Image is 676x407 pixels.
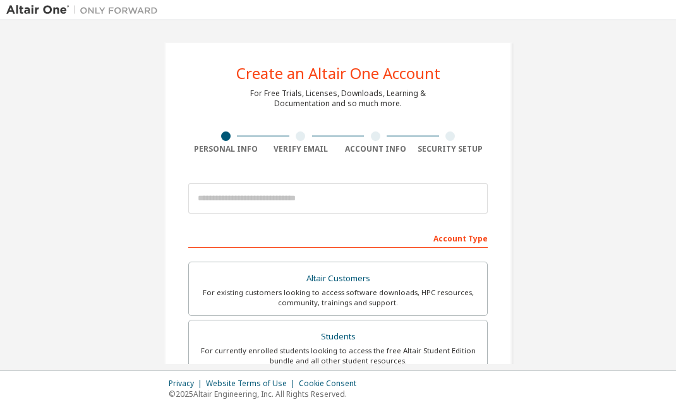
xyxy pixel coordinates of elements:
[188,228,488,248] div: Account Type
[196,328,480,346] div: Students
[196,270,480,288] div: Altair Customers
[338,144,413,154] div: Account Info
[413,144,488,154] div: Security Setup
[188,144,263,154] div: Personal Info
[236,66,440,81] div: Create an Altair One Account
[250,88,426,109] div: For Free Trials, Licenses, Downloads, Learning & Documentation and so much more.
[299,379,364,389] div: Cookie Consent
[263,144,339,154] div: Verify Email
[169,389,364,399] p: © 2025 Altair Engineering, Inc. All Rights Reserved.
[6,4,164,16] img: Altair One
[196,288,480,308] div: For existing customers looking to access software downloads, HPC resources, community, trainings ...
[169,379,206,389] div: Privacy
[206,379,299,389] div: Website Terms of Use
[196,346,480,366] div: For currently enrolled students looking to access the free Altair Student Edition bundle and all ...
